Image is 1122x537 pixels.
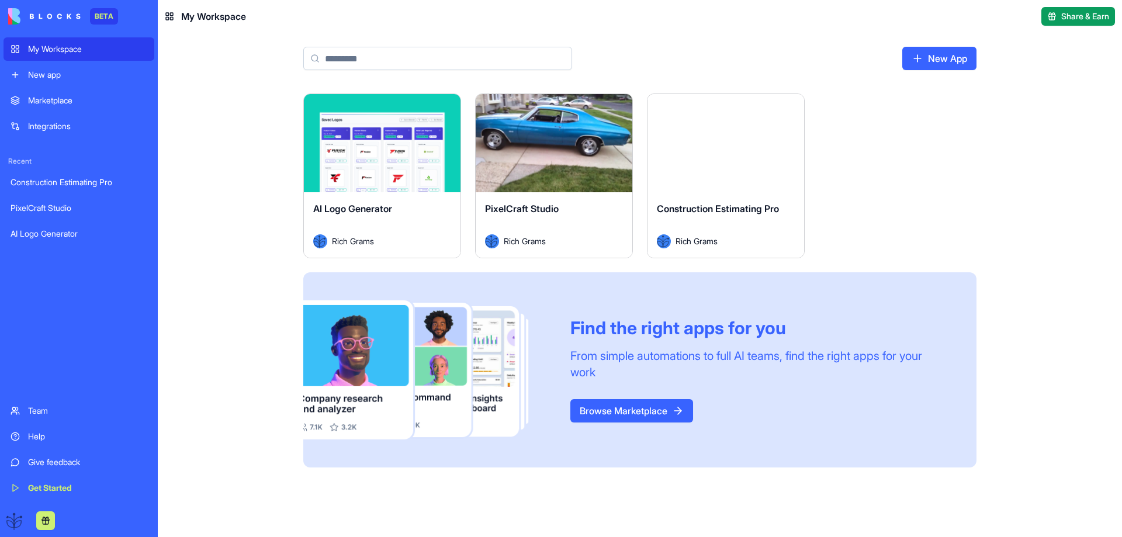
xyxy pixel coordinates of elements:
div: Give feedback [28,456,147,468]
span: Share & Earn [1061,11,1109,22]
div: AI Logo Generator [11,228,147,240]
a: Give feedback [4,451,154,474]
span: AI Logo Generator [313,203,392,214]
img: ACg8ocJXc4biGNmL-6_84M9niqKohncbsBQNEji79DO8k46BE60Re2nP=s96-c [6,511,25,530]
div: Team [28,405,147,417]
a: AI Logo GeneratorAvatarRich Grams [303,93,461,258]
div: Construction Estimating Pro [11,176,147,188]
a: New app [4,63,154,86]
a: New App [902,47,976,70]
div: Get Started [28,482,147,494]
div: Integrations [28,120,147,132]
span: Rich Grams [332,235,374,247]
a: Marketplace [4,89,154,112]
a: Integrations [4,115,154,138]
a: PixelCraft Studio [4,196,154,220]
a: BETA [8,8,118,25]
div: BETA [90,8,118,25]
a: AI Logo Generator [4,222,154,245]
span: PixelCraft Studio [485,203,559,214]
div: Help [28,431,147,442]
div: Marketplace [28,95,147,106]
span: Construction Estimating Pro [657,203,779,214]
img: Frame_181_egmpey.png [303,300,552,440]
img: Avatar [313,234,327,248]
div: My Workspace [28,43,147,55]
a: PixelCraft StudioAvatarRich Grams [475,93,633,258]
div: PixelCraft Studio [11,202,147,214]
a: Team [4,399,154,422]
img: Avatar [485,234,499,248]
div: New app [28,69,147,81]
a: Construction Estimating ProAvatarRich Grams [647,93,805,258]
a: Browse Marketplace [570,399,693,422]
img: Avatar [657,234,671,248]
span: Rich Grams [504,235,546,247]
a: Help [4,425,154,448]
span: Recent [4,157,154,166]
a: My Workspace [4,37,154,61]
img: logo [8,8,81,25]
a: Construction Estimating Pro [4,171,154,194]
div: From simple automations to full AI teams, find the right apps for your work [570,348,948,380]
div: Find the right apps for you [570,317,948,338]
span: My Workspace [181,9,246,23]
a: Get Started [4,476,154,500]
span: Rich Grams [676,235,718,247]
button: Share & Earn [1041,7,1115,26]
